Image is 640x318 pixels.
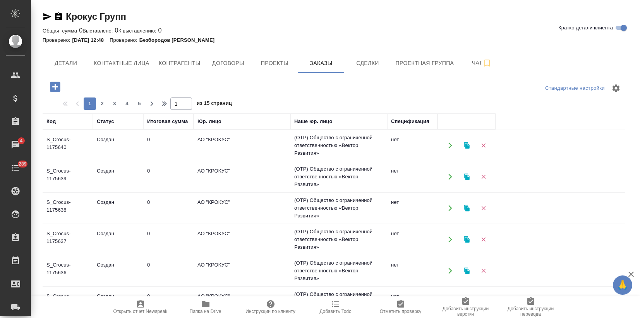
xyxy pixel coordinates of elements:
button: Клонировать [459,138,475,154]
button: 2 [96,97,108,110]
span: Отметить проверку [380,309,421,314]
td: (OTP) Общество с ограниченной ответственностью «Вектор Развития» [290,224,387,255]
span: Контрагенты [159,58,201,68]
span: Договоры [209,58,247,68]
span: Инструкции по клиенту [245,309,295,314]
td: Создан [93,163,143,190]
a: Крокус Групп [66,11,126,22]
td: (OTP) Общество с ограниченной ответственностью «Вектор Развития» [290,130,387,161]
button: Удалить [475,232,491,248]
button: Отметить проверку [368,296,433,318]
span: 4 [121,100,133,108]
p: К выставлению: [118,28,158,34]
button: Клонировать [459,169,475,185]
div: Спецификация [391,118,429,125]
td: 0 [143,226,194,253]
div: 0 0 0 [43,26,631,35]
p: Безбородов [PERSON_NAME] [139,37,221,43]
button: Открыть [442,169,458,185]
svg: Подписаться [482,58,492,68]
div: Статус [97,118,114,125]
span: Контактные лица [94,58,149,68]
td: S_Crocus-1175639 [43,163,93,190]
button: Клонировать [459,294,475,310]
button: Добавить Todo [303,296,368,318]
td: (OTP) Общество с ограниченной ответственностью «Вектор Развития» [290,287,387,318]
td: Создан [93,132,143,159]
button: 5 [133,97,146,110]
button: Скопировать ссылку [54,12,63,21]
p: Проверено: [43,37,72,43]
a: 289 [2,158,29,178]
div: split button [543,82,607,94]
div: Наше юр. лицо [294,118,333,125]
button: Удалить [475,138,491,154]
td: нет [387,257,438,284]
p: Выставлено: [82,28,115,34]
span: Сделки [349,58,386,68]
td: нет [387,163,438,190]
span: Добавить Todo [319,309,351,314]
button: Добавить инструкции перевода [498,296,563,318]
p: [DATE] 12:48 [72,37,110,43]
td: Создан [93,257,143,284]
td: (OTP) Общество с ограниченной ответственностью «Вектор Развития» [290,193,387,224]
span: Добавить инструкции перевода [503,306,559,317]
p: Общая сумма [43,28,79,34]
td: АО "КРОКУС" [194,195,290,222]
button: Скопировать ссылку для ЯМессенджера [43,12,52,21]
button: 3 [108,97,121,110]
td: (OTP) Общество с ограниченной ответственностью «Вектор Развития» [290,161,387,192]
span: Заказы [302,58,340,68]
td: 0 [143,195,194,222]
button: Удалить [475,263,491,279]
button: Клонировать [459,200,475,216]
button: Добавить инструкции верстки [433,296,498,318]
span: 289 [14,160,31,168]
span: Кратко детали клиента [558,24,613,32]
div: Итоговая сумма [147,118,188,125]
span: Папка на Drive [190,309,221,314]
span: Добавить инструкции верстки [438,306,494,317]
td: АО "КРОКУС" [194,226,290,253]
span: 4 [15,137,27,145]
div: Юр. лицо [197,118,221,125]
button: Открыть [442,200,458,216]
td: нет [387,195,438,222]
span: 2 [96,100,108,108]
td: нет [387,226,438,253]
span: Детали [47,58,84,68]
td: (OTP) Общество с ограниченной ответственностью «Вектор Развития» [290,255,387,286]
p: Проверено: [110,37,139,43]
span: Проектная группа [395,58,454,68]
button: Добавить проект [45,79,66,95]
span: из 15 страниц [197,99,232,110]
button: Открыть [442,138,458,154]
td: АО "КРОКУС" [194,257,290,284]
td: S_Crocus-1175640 [43,132,93,159]
span: Проекты [256,58,293,68]
span: 3 [108,100,121,108]
button: 4 [121,97,133,110]
button: Инструкции по клиенту [238,296,303,318]
td: 0 [143,289,194,316]
button: Удалить [475,294,491,310]
td: S_Crocus-1175635 [43,289,93,316]
button: Открыть [442,294,458,310]
td: нет [387,132,438,159]
td: S_Crocus-1175638 [43,195,93,222]
td: АО "КРОКУС" [194,132,290,159]
button: Клонировать [459,232,475,248]
span: Чат [463,58,500,68]
button: Папка на Drive [173,296,238,318]
button: Удалить [475,200,491,216]
button: Открыть отчет Newspeak [108,296,173,318]
span: Настроить таблицу [607,79,625,97]
span: 5 [133,100,146,108]
button: Открыть [442,263,458,279]
td: АО "КРОКУС" [194,163,290,190]
td: АО "КРОКУС" [194,289,290,316]
td: Создан [93,195,143,222]
td: 0 [143,257,194,284]
button: Удалить [475,169,491,185]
